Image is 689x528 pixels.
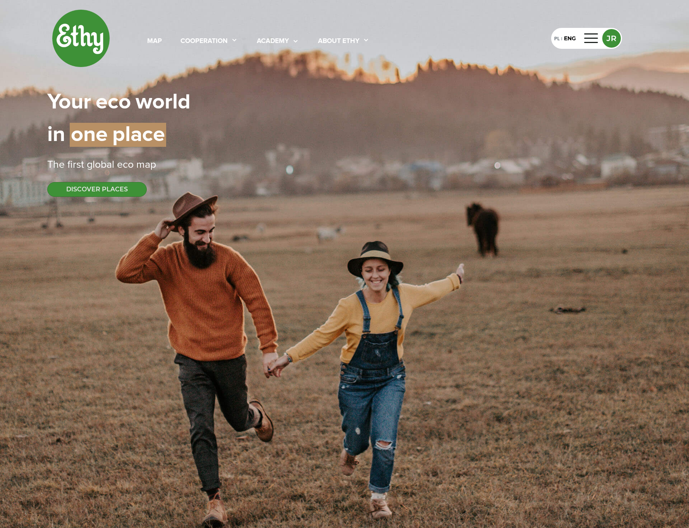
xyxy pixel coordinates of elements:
div: | [560,36,564,43]
span: Your [47,91,91,113]
div: ENG [564,34,576,43]
div: PL [554,34,560,43]
span: | [131,91,136,113]
img: ethy-logo [52,9,110,67]
span: | [91,91,96,113]
div: academy [257,36,289,46]
div: The first global eco map [47,157,642,173]
span: | [65,124,70,146]
button: DISCOVER PLACES [47,182,147,197]
span: place [112,123,166,147]
div: cooperation [180,36,228,46]
span: world [136,91,191,113]
div: map [147,36,162,46]
span: in [47,124,65,146]
button: JR [602,29,621,48]
span: eco [96,91,131,113]
div: About ethy [318,36,359,46]
span: one [70,123,108,147]
span: | [108,123,112,147]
